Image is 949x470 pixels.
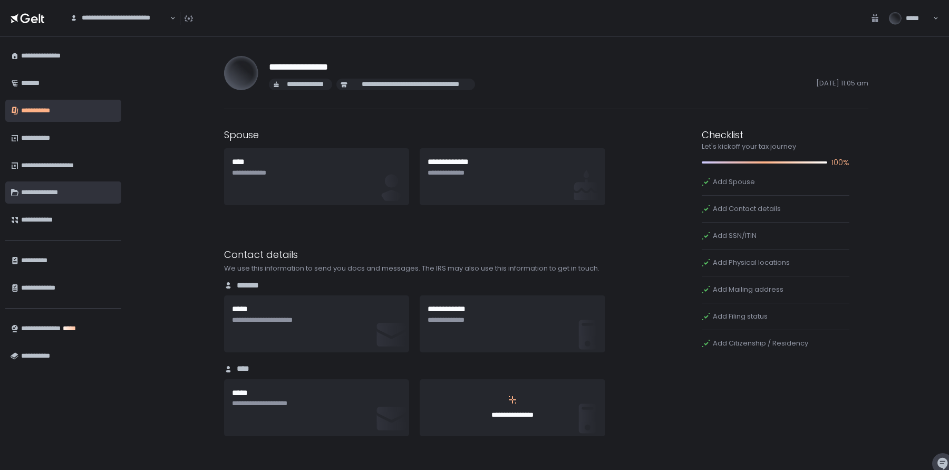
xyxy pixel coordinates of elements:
div: Let's kickoff your tax journey [702,142,850,151]
span: Add Citizenship / Residency [713,339,808,348]
span: Add Physical locations [713,258,790,267]
div: Contact details [224,247,607,262]
span: [DATE] 11:05 am [479,79,868,90]
div: Search for option [63,7,176,29]
span: 100% [831,157,849,169]
span: Add Mailing address [713,285,783,294]
div: Spouse [224,128,607,142]
div: We use this information to send you docs and messages. The IRS may also use this information to g... [224,264,607,273]
span: Add SSN/ITIN [713,231,757,241]
input: Search for option [70,23,169,33]
div: Checklist [702,128,850,142]
span: Add Contact details [713,204,781,214]
span: Add Spouse [713,177,755,187]
span: Add Filing status [713,312,768,321]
